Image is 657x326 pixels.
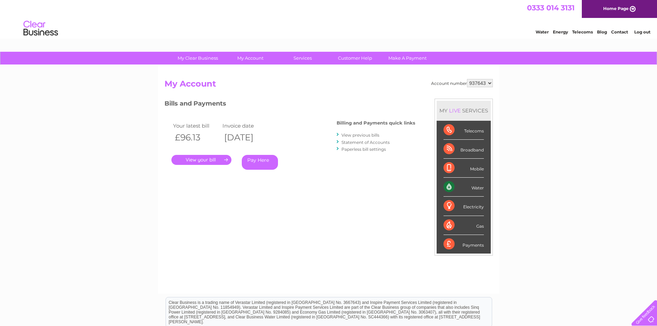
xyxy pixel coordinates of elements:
[341,140,390,145] a: Statement of Accounts
[597,29,607,34] a: Blog
[274,52,331,65] a: Services
[337,120,415,126] h4: Billing and Payments quick links
[444,140,484,159] div: Broadband
[379,52,436,65] a: Make A Payment
[536,29,549,34] a: Water
[242,155,278,170] a: Pay Here
[165,79,493,92] h2: My Account
[171,121,221,130] td: Your latest bill
[448,107,462,114] div: LIVE
[431,79,493,87] div: Account number
[23,18,58,39] img: logo.png
[611,29,628,34] a: Contact
[171,130,221,145] th: £96.13
[444,159,484,178] div: Mobile
[222,52,279,65] a: My Account
[341,132,379,138] a: View previous bills
[444,197,484,216] div: Electricity
[444,121,484,140] div: Telecoms
[169,52,226,65] a: My Clear Business
[327,52,384,65] a: Customer Help
[165,99,415,111] h3: Bills and Payments
[444,235,484,254] div: Payments
[527,3,575,12] a: 0333 014 3131
[221,130,270,145] th: [DATE]
[437,101,491,120] div: MY SERVICES
[166,4,492,33] div: Clear Business is a trading name of Verastar Limited (registered in [GEOGRAPHIC_DATA] No. 3667643...
[171,155,231,165] a: .
[444,216,484,235] div: Gas
[572,29,593,34] a: Telecoms
[221,121,270,130] td: Invoice date
[634,29,650,34] a: Log out
[444,178,484,197] div: Water
[341,147,386,152] a: Paperless bill settings
[553,29,568,34] a: Energy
